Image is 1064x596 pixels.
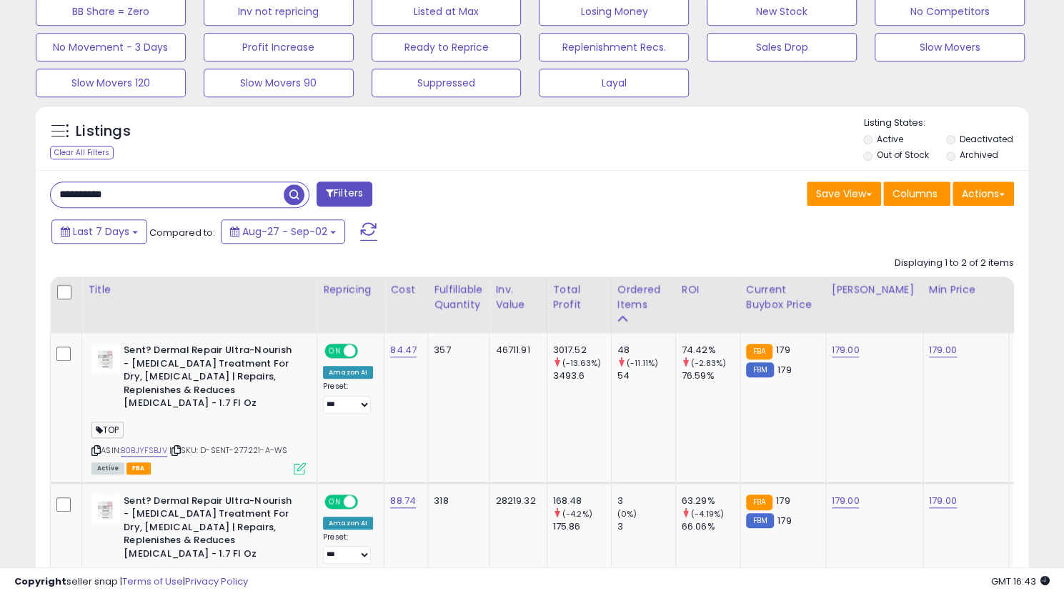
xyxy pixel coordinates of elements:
div: 74.42% [682,344,740,357]
div: Inv. value [495,282,540,312]
span: 179 [777,514,791,527]
div: 48 [617,344,675,357]
span: 179 [777,363,791,377]
button: Columns [883,182,950,206]
span: OFF [356,495,379,507]
div: Amazon AI [323,366,373,379]
small: (0%) [617,508,637,520]
div: seller snap | | [14,575,248,589]
small: (-11.11%) [627,357,658,369]
p: Listing States: [863,116,1028,130]
div: 175.86 [553,520,611,533]
button: Slow Movers [875,33,1025,61]
div: Clear All Filters [50,146,114,159]
span: ON [326,345,344,357]
div: Current Buybox Price [746,282,820,312]
div: Displaying 1 to 2 of 2 items [895,257,1014,270]
span: ON [326,495,344,507]
div: Preset: [323,382,373,414]
button: Slow Movers 120 [36,69,186,97]
span: TOP [91,422,124,438]
div: 46711.91 [495,344,535,357]
button: Save View [807,182,881,206]
div: 357 [434,344,478,357]
small: (-4.19%) [691,508,724,520]
button: No Movement - 3 Days [36,33,186,61]
span: Last 7 Days [73,224,129,239]
div: Min Price [929,282,1003,297]
button: Layal [539,69,689,97]
a: 179.00 [929,343,957,357]
small: FBA [746,495,772,510]
div: 76.59% [682,369,740,382]
b: Sent? Dermal Repair Ultra-Nourish - [MEDICAL_DATA] Treatment For Dry, [MEDICAL_DATA] | Repairs, R... [124,344,297,414]
div: Fulfillable Quantity [434,282,483,312]
div: Amazon AI [323,517,373,530]
div: Preset: [323,532,373,565]
strong: Copyright [14,575,66,588]
div: [PERSON_NAME] [832,282,917,297]
div: ROI [682,282,734,297]
div: 168.48 [553,495,611,507]
small: (-4.2%) [562,508,592,520]
b: Sent? Dermal Repair Ultra-Nourish - [MEDICAL_DATA] Treatment For Dry, [MEDICAL_DATA] | Repairs, R... [124,495,297,565]
button: Sales Drop [707,33,857,61]
small: (-13.63%) [562,357,601,369]
button: Slow Movers 90 [204,69,354,97]
div: 3 [617,495,675,507]
button: Ready to Reprice [372,33,522,61]
label: Out of Stock [877,149,929,161]
a: 84.47 [390,343,417,357]
span: 179 [776,343,790,357]
label: Archived [960,149,998,161]
div: Repricing [323,282,378,297]
a: B0BJYFSBJV [121,444,167,457]
span: FBA [126,462,151,475]
div: Cost [390,282,422,297]
button: Last 7 Days [51,219,147,244]
small: FBA [746,344,772,359]
div: 3017.52 [553,344,611,357]
div: 54 [617,369,675,382]
div: Ordered Items [617,282,670,312]
div: ASIN: [91,344,306,472]
a: 179.00 [929,494,957,508]
div: 3493.6 [553,369,611,382]
button: Suppressed [372,69,522,97]
div: 63.29% [682,495,740,507]
span: Columns [893,187,938,201]
span: All listings currently available for purchase on Amazon [91,462,124,475]
div: 66.06% [682,520,740,533]
span: 179 [776,494,790,507]
button: Filters [317,182,372,207]
div: 3 [617,520,675,533]
img: 313c0sCNJ3L._SL40_.jpg [91,495,120,523]
button: Aug-27 - Sep-02 [221,219,345,244]
img: 313c0sCNJ3L._SL40_.jpg [91,344,120,372]
span: | SKU: D-SENT-277221-A-WS [169,444,287,456]
div: Total Profit [553,282,605,312]
label: Deactivated [960,133,1013,145]
h5: Listings [76,121,131,141]
a: Terms of Use [122,575,183,588]
a: Privacy Policy [185,575,248,588]
small: (-2.83%) [691,357,726,369]
a: 179.00 [832,343,860,357]
a: 88.74 [390,494,416,508]
span: Compared to: [149,226,215,239]
button: Replenishment Recs. [539,33,689,61]
div: Title [88,282,311,297]
a: 179.00 [832,494,860,508]
label: Active [877,133,903,145]
button: Actions [953,182,1014,206]
small: FBM [746,362,774,377]
div: 318 [434,495,478,507]
div: 28219.32 [495,495,535,507]
span: Aug-27 - Sep-02 [242,224,327,239]
small: FBM [746,513,774,528]
button: Profit Increase [204,33,354,61]
span: OFF [356,345,379,357]
span: 2025-09-10 16:43 GMT [991,575,1050,588]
